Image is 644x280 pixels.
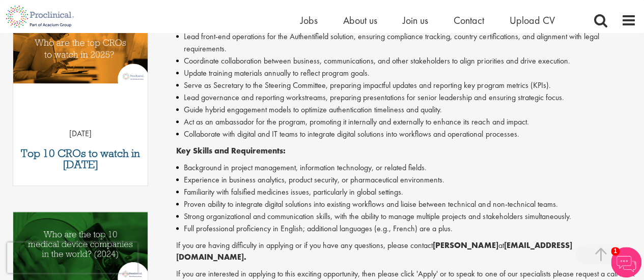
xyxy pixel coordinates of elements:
[13,128,148,140] p: [DATE]
[176,162,636,174] li: Background in project management, information technology, or related fields.
[611,247,641,277] img: Chatbot
[13,14,148,83] img: Top 10 CROs 2025 | Proclinical
[176,186,636,198] li: Familiarity with falsified medicines issues, particularly in global settings.
[403,14,428,27] a: Join us
[176,223,636,235] li: Full professional proficiency in English; additional languages (e.g., French) are a plus.
[454,14,484,27] a: Contact
[176,67,636,79] li: Update training materials annually to reflect program goals.
[176,198,636,210] li: Proven ability to integrate digital solutions into existing workflows and liaise between technica...
[611,247,620,256] span: 1
[13,14,148,104] a: Link to a post
[176,240,572,262] strong: [EMAIL_ADDRESS][DOMAIN_NAME].
[176,55,636,67] li: Coordinate collaboration between business, communications, and other stakeholders to align priori...
[176,116,636,128] li: Act as an ambassador for the program, promoting it internally and externally to enhance its reach...
[7,242,137,273] iframe: reCAPTCHA
[18,148,143,170] a: Top 10 CROs to watch in [DATE]
[343,14,377,27] a: About us
[176,240,636,263] p: If you are having difficulty in applying or if you have any questions, please contact at
[176,79,636,91] li: Serve as Secretary to the Steering Committee, preparing impactful updates and reporting key progr...
[176,210,636,223] li: Strong organizational and communication skills, with the ability to manage multiple projects and ...
[433,240,498,251] strong: [PERSON_NAME]
[176,30,636,55] li: Lead front-end operations for the Authentifield solution, ensuring compliance tracking, country c...
[300,14,318,27] a: Jobs
[176,91,636,104] li: Lead governance and reporting workstreams, preparing presentations for senior leadership and ensu...
[510,14,555,27] a: Upload CV
[176,145,286,156] strong: Key Skills and Requirements:
[176,128,636,140] li: Collaborate with digital and IT teams to integrate digital solutions into workflows and operation...
[176,104,636,116] li: Guide hybrid engagement models to optimize authentication timeliness and quality.
[176,174,636,186] li: Experience in business analytics, product security, or pharmaceutical environments.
